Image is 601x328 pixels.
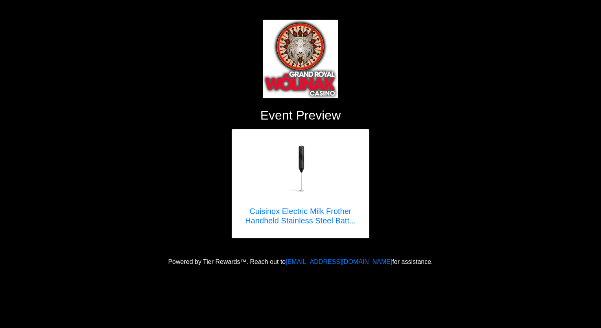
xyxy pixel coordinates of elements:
[286,258,392,265] a: [EMAIL_ADDRESS][DOMAIN_NAME]
[240,137,361,230] a: Cuisinox Electric Milk Frother Handheld Stainless Steel Battery Powered Foam Maker, Whisk Drink M...
[263,20,338,98] img: Logo
[82,108,519,123] h2: Event Preview
[240,206,361,225] h5: Cuisinox Electric Milk Frother Handheld Stainless Steel Batt...
[168,258,433,265] span: Powered by Tier Rewards™. Reach out to for assistance.
[269,143,332,195] img: Cuisinox Electric Milk Frother Handheld Stainless Steel Battery Powered Foam Maker, Whisk Drink M...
